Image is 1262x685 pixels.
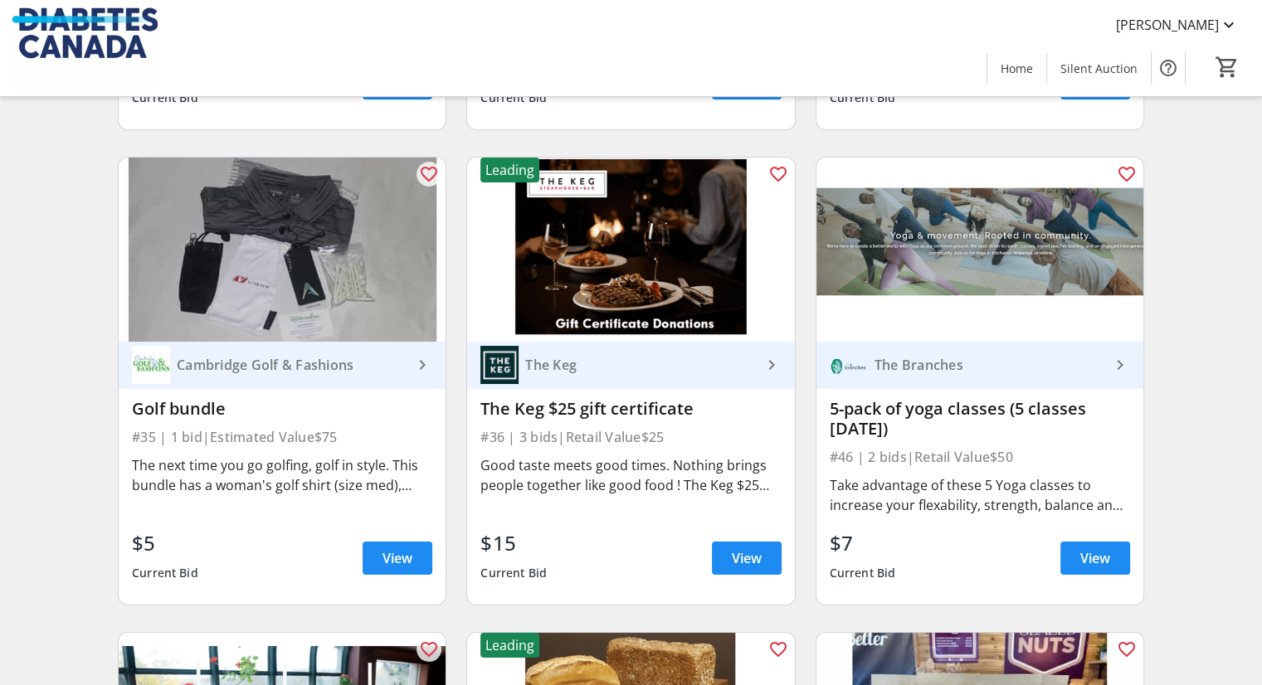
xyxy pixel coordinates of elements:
div: Leading [480,158,539,182]
div: Cambridge Golf & Fashions [170,357,412,373]
div: The Keg $25 gift certificate [480,399,781,419]
div: Current Bid [480,83,547,113]
div: Good taste meets good times. Nothing brings people together like good food ! The Keg $25 gift cer... [480,455,781,495]
div: $15 [480,528,547,558]
span: View [732,548,762,568]
img: The Keg [480,346,519,384]
a: The KegThe Keg [467,342,794,389]
div: $5 [132,528,198,558]
img: Cambridge Golf & Fashions [132,346,170,384]
mat-icon: favorite_outline [419,639,439,659]
div: 5-pack of yoga classes (5 classes [DATE]) [830,399,1130,439]
a: View [1060,66,1130,100]
button: Cart [1212,52,1242,82]
img: The Branches [830,346,868,384]
div: Current Bid [830,83,896,113]
a: View [1060,542,1130,575]
a: View [712,542,782,575]
div: Leading [480,633,539,658]
img: The Keg $25 gift certificate [467,158,794,342]
a: The BranchesThe Branches [816,342,1143,389]
a: View [712,66,782,100]
button: [PERSON_NAME] [1103,12,1252,38]
a: Home [987,53,1046,84]
div: Current Bid [830,558,896,588]
div: The Branches [868,357,1110,373]
mat-icon: keyboard_arrow_right [762,355,782,375]
a: View [363,66,432,100]
mat-icon: keyboard_arrow_right [1110,355,1130,375]
img: 5-pack of yoga classes (5 classes in 30 days) [816,158,1143,342]
mat-icon: favorite_outline [1117,639,1137,659]
div: #35 | 1 bid | Estimated Value $75 [132,425,432,449]
a: View [363,542,432,575]
div: Golf bundle [132,399,432,419]
mat-icon: favorite_outline [768,639,788,659]
span: Silent Auction [1060,60,1138,77]
mat-icon: keyboard_arrow_right [412,355,432,375]
div: #46 | 2 bids | Retail Value $50 [830,445,1130,469]
div: The next time you go golfing, golf in style. This bundle has a woman's golf shirt (size med), mes... [132,455,432,495]
div: Current Bid [480,558,547,588]
div: #36 | 3 bids | Retail Value $25 [480,425,781,449]
span: [PERSON_NAME] [1116,15,1219,35]
div: Current Bid [132,558,198,588]
img: Diabetes Canada's Logo [10,7,158,90]
span: Home [1001,60,1033,77]
div: The Keg [519,357,761,373]
a: Silent Auction [1047,53,1151,84]
div: $7 [830,528,896,558]
img: Golf bundle [119,158,446,342]
span: View [382,548,412,568]
a: Cambridge Golf & FashionsCambridge Golf & Fashions [119,342,446,389]
div: Current Bid [132,83,198,113]
mat-icon: favorite_outline [768,164,788,184]
mat-icon: favorite_outline [419,164,439,184]
div: Take advantage of these 5 Yoga classes to increase your flexability, strength, balance and [MEDIC... [830,475,1130,515]
mat-icon: favorite_outline [1117,164,1137,184]
span: View [1080,548,1110,568]
button: Help [1152,51,1185,85]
